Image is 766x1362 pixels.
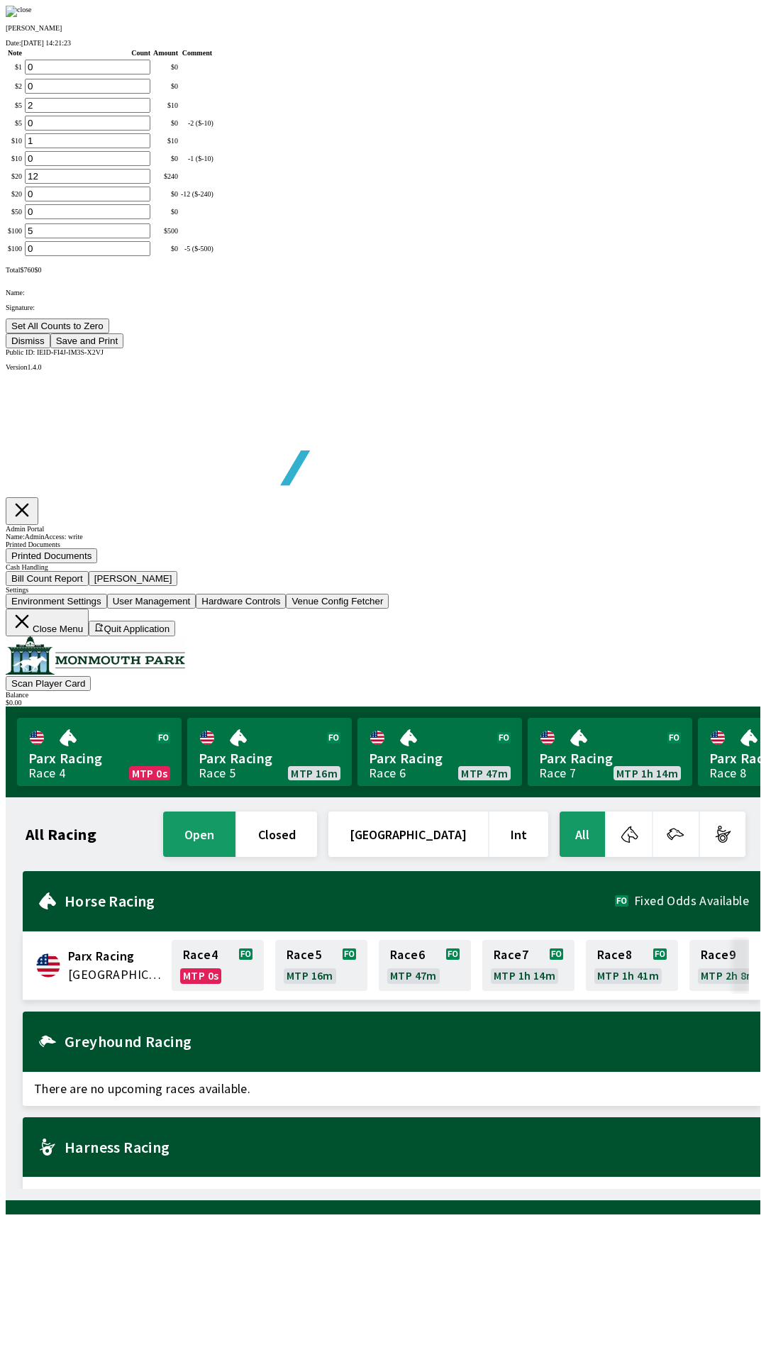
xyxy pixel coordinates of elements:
th: Comment [180,48,214,57]
span: Parx Racing [28,749,170,768]
td: $ 10 [7,150,23,167]
span: Race 5 [287,949,321,960]
button: Set All Counts to Zero [6,319,109,333]
div: $ 0 [153,155,178,162]
th: Count [24,48,151,57]
span: MTP 1h 14m [616,768,678,779]
div: Total [6,266,760,274]
div: Date: [6,39,760,47]
p: Signature: [6,304,760,311]
span: MTP 0s [132,768,167,779]
span: Race 7 [494,949,528,960]
h2: Horse Racing [65,895,615,907]
div: -5 ($-500) [181,245,213,253]
div: Printed Documents [6,541,760,548]
div: $ 0 [153,208,178,216]
span: Parx Racing [68,947,163,965]
span: MTP 16m [291,768,338,779]
span: MTP 0s [183,970,218,981]
span: MTP 2h 8m [701,970,757,981]
div: Race 8 [709,768,746,779]
a: Race4MTP 0s [172,940,264,991]
div: Version 1.4.0 [6,363,760,371]
img: global tote logo [38,371,445,521]
div: Race 7 [539,768,576,779]
button: Int [489,812,548,857]
button: Dismiss [6,333,50,348]
div: -2 ($-10) [181,119,213,127]
div: Settings [6,586,760,594]
div: $ 10 [153,101,178,109]
td: $ 20 [7,168,23,184]
td: $ 10 [7,133,23,149]
div: $ 0 [153,63,178,71]
div: -1 ($-10) [181,155,213,162]
h1: All Racing [26,829,96,840]
div: $ 0.00 [6,699,760,707]
th: Amount [152,48,179,57]
button: Bill Count Report [6,571,89,586]
td: $ 5 [7,97,23,113]
button: [GEOGRAPHIC_DATA] [328,812,488,857]
button: Quit Application [89,621,175,636]
span: Parx Racing [369,749,511,768]
a: Parx RacingRace 4MTP 0s [17,718,182,786]
a: Race6MTP 47m [379,940,471,991]
span: $ 0 [34,266,41,274]
td: $ 100 [7,223,23,239]
div: Admin Portal [6,525,760,533]
span: MTP 1h 41m [597,970,659,981]
span: United States [68,965,163,984]
span: IEID-FI4J-IM3S-X2VJ [37,348,104,356]
span: Fixed Odds Available [634,895,749,907]
span: There are no upcoming races available. [23,1072,760,1106]
img: close [6,6,32,17]
button: Scan Player Card [6,676,91,691]
h2: Greyhound Racing [65,1036,749,1047]
p: [PERSON_NAME] [6,24,760,32]
div: Race 6 [369,768,406,779]
button: User Management [107,594,196,609]
span: [DATE] 14:21:23 [21,39,71,47]
div: $ 0 [153,82,178,90]
span: MTP 1h 14m [494,970,555,981]
div: Balance [6,691,760,699]
p: Name: [6,289,760,297]
a: Race8MTP 1h 41m [586,940,678,991]
button: Close Menu [6,609,89,636]
button: closed [237,812,317,857]
button: Hardware Controls [196,594,286,609]
div: $ 0 [153,119,178,127]
td: $ 1 [7,59,23,75]
span: MTP 16m [287,970,333,981]
div: $ 0 [153,190,178,198]
button: [PERSON_NAME] [89,571,178,586]
span: MTP 47m [461,768,508,779]
span: Race 9 [701,949,736,960]
td: $ 2 [7,78,23,94]
span: Race 6 [390,949,425,960]
img: venue logo [6,636,185,675]
span: $ 760 [20,266,34,274]
div: Name: Admin Access: write [6,533,760,541]
a: Parx RacingRace 7MTP 1h 14m [528,718,692,786]
button: All [560,812,605,857]
a: Race7MTP 1h 14m [482,940,574,991]
button: Environment Settings [6,594,107,609]
button: open [163,812,235,857]
h2: Harness Racing [65,1141,749,1153]
div: Public ID: [6,348,760,356]
span: Race 8 [597,949,632,960]
span: There are no upcoming races available. [23,1177,760,1211]
div: $ 10 [153,137,178,145]
a: Race5MTP 16m [275,940,367,991]
button: Printed Documents [6,548,97,563]
div: -12 ($-240) [181,190,213,198]
div: Race 5 [199,768,235,779]
div: $ 0 [153,245,178,253]
a: Parx RacingRace 6MTP 47m [357,718,522,786]
div: $ 500 [153,227,178,235]
div: $ 240 [153,172,178,180]
td: $ 5 [7,115,23,131]
span: Parx Racing [199,749,340,768]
